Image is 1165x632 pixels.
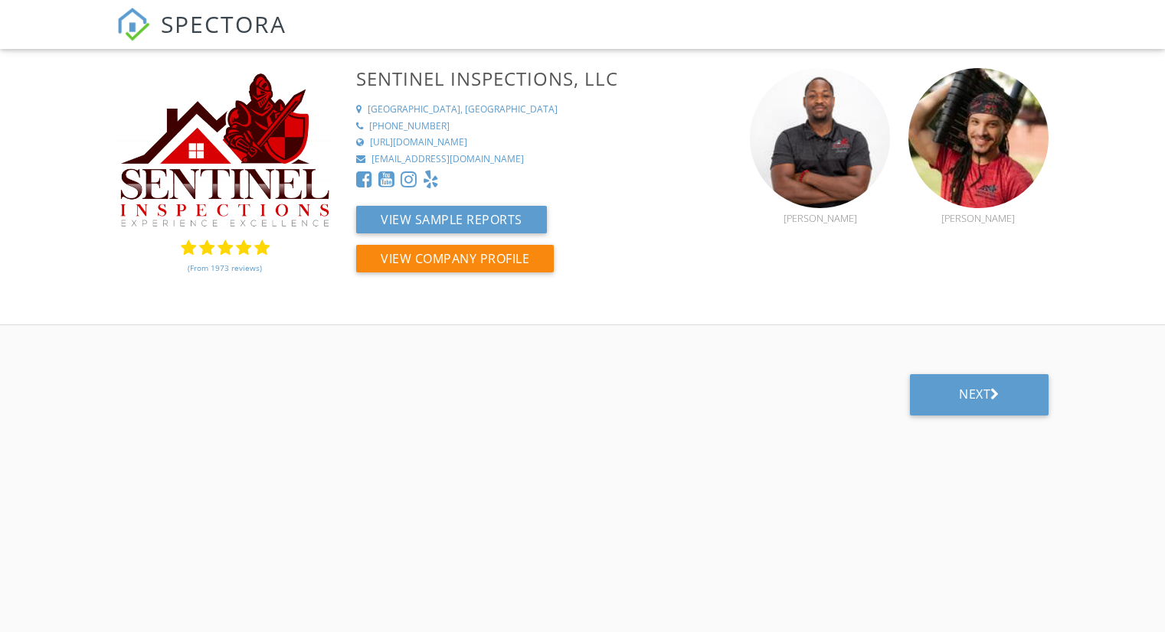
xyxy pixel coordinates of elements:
button: View Company Profile [356,245,554,272]
a: [PHONE_NUMBER] [356,120,731,133]
img: jamal.jpg [750,68,890,208]
button: View Sample Reports [356,206,547,233]
div: [GEOGRAPHIC_DATA], [GEOGRAPHIC_DATA] [368,103,558,116]
img: A78C8358-B807-427A-8FA5-6E2CE7716FDD.jpeg [116,68,333,232]
div: [PERSON_NAME] [908,212,1049,224]
a: [URL][DOMAIN_NAME] [356,136,731,149]
div: [PERSON_NAME] [750,212,890,224]
h3: Sentinel Inspections, LLC [356,68,731,89]
span: SPECTORA [161,8,286,40]
a: View Sample Reports [356,216,547,233]
div: [EMAIL_ADDRESS][DOMAIN_NAME] [371,153,524,166]
div: Next [959,386,1000,402]
img: The Best Home Inspection Software - Spectora [116,8,150,41]
a: [EMAIL_ADDRESS][DOMAIN_NAME] [356,153,731,166]
a: View Company Profile [356,255,554,272]
div: [PHONE_NUMBER] [369,120,450,133]
a: SPECTORA [116,21,286,53]
a: [PERSON_NAME] [750,195,890,224]
img: img_4191.jpeg [908,68,1049,208]
a: [PERSON_NAME] [908,195,1049,224]
a: (From 1973 reviews) [188,255,262,281]
div: [URL][DOMAIN_NAME] [370,136,467,149]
